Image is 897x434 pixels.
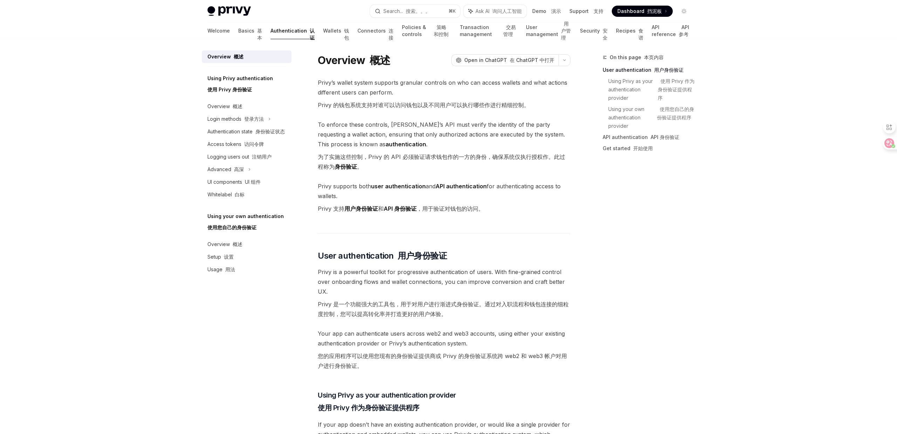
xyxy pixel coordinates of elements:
span: Privy is a powerful toolkit for progressive authentication of users. With fine-grained control ov... [318,267,570,322]
a: Setup 设置 [202,251,292,263]
font: 认证 [310,28,315,41]
span: Privy’s wallet system supports granular controls on who can access wallets and what actions diffe... [318,78,570,113]
font: 本页内容 [644,54,664,60]
a: Support 支持 [569,8,603,15]
a: Dashboard 挡泥板 [612,6,673,17]
font: 概述 [370,54,390,66]
a: Overview 概述 [202,100,292,113]
font: 挡泥板 [647,8,662,14]
a: Policies & controls 策略和控制 [402,22,451,39]
a: Access tokens 访问令牌 [202,138,292,150]
font: 概述 [234,54,244,59]
a: User authentication 用户身份验证 [603,64,695,76]
font: API 参考 [679,24,689,37]
font: 为了实施这些控制，Privy 的 API 必须验证请求钱包作的一方的身份，确保系统仅执行授权作。此过程称为 。 [318,153,565,170]
font: Privy 的钱包系统支持对谁可以访问钱包以及不同用户可以执行哪些作进行精细控制。 [318,101,529,108]
span: To enforce these controls, [PERSON_NAME]’s API must verify the identity of the party requesting a... [318,120,570,174]
font: 询问人工智能 [492,8,522,14]
button: Open in ChatGPT 在 ChatGPT 中打开 [451,54,559,66]
button: Search... 搜索。。。⌘K [370,5,460,17]
div: Advanced [207,165,244,174]
font: 使用您自己的身份验证 [207,224,256,230]
div: Login methods [207,115,264,123]
a: Basics 基本 [238,22,262,39]
a: API reference API 参考 [652,22,690,39]
font: UI 组件 [245,179,261,185]
font: 食谱 [638,28,643,41]
div: Setup [207,253,234,261]
strong: API authentication [436,183,487,190]
font: 用户管理 [561,21,571,41]
font: 身份验证状态 [255,128,285,134]
font: 用法 [225,266,235,272]
font: 在 ChatGPT 中打开 [510,57,554,63]
span: Open in ChatGPT [464,57,554,64]
font: 使用 Privy 身份验证 [207,86,252,92]
strong: 用户身份验证 [344,205,378,212]
font: 使用您自己的身份验证提供程序 [657,106,694,120]
font: 使用 Privy 作为身份验证提供程序 [658,78,694,101]
a: Welcome [207,22,230,39]
a: API authentication API 身份验证 [603,132,695,143]
span: User authentication [318,250,447,261]
div: Overview [207,52,244,61]
div: Authentication state [207,127,285,136]
span: Your app can authenticate users across web2 and web3 accounts, using either your existing authent... [318,329,570,373]
a: Wallets 钱包 [323,22,349,39]
a: Demo 演示 [532,8,561,15]
h5: Using your own authentication [207,212,284,234]
div: Logging users out [207,153,272,161]
span: Privy supports both and for authenticating access to wallets. [318,181,570,216]
font: 开始使用 [633,145,653,151]
div: Overview [207,102,242,111]
a: Authentication state 身份验证状态 [202,125,292,138]
font: 概述 [233,103,242,109]
font: 您的应用程序可以使用您现有的身份验证提供商或 Privy 的身份验证系统跨 web2 和 web3 帐户对用户进行身份验证。 [318,352,567,369]
span: Using Privy as your authentication provider [318,390,456,415]
strong: authentication [385,141,426,148]
strong: 身份验证 [335,163,357,170]
font: 搜索。。。 [406,8,430,14]
button: Ask AI 询问人工智能 [464,5,527,17]
span: Ask AI [475,8,522,15]
a: Using Privy as your authentication provider 使用 Privy 作为身份验证提供程序 [608,76,695,104]
div: Overview [207,240,242,248]
font: 演示 [551,8,561,14]
font: 概述 [233,241,242,247]
font: 使用 Privy 作为身份验证提供程序 [318,404,419,412]
div: Search... [383,7,430,15]
font: 设置 [224,254,234,260]
font: Privy 支持 和 ，用于验证对钱包的访问。 [318,205,484,212]
div: Usage [207,265,235,274]
div: Whitelabel [207,190,245,199]
a: Transaction management 交易管理 [460,22,518,39]
font: 用户身份验证 [398,251,447,261]
a: Security 安全 [580,22,608,39]
font: API 身份验证 [651,134,679,140]
a: Usage 用法 [202,263,292,276]
font: 交易管理 [503,24,516,37]
font: 钱包 [344,28,349,41]
a: Authentication 认证 [271,22,315,39]
font: Privy 是一个功能强大的工具包，用于对用户进行渐进式身份验证。通过对入职流程和钱包连接的细粒度控制，您可以提高转化率并打造更好的用户体验。 [318,301,569,317]
a: User management 用户管理 [526,22,572,39]
a: Using your own authentication provider 使用您自己的身份验证提供程序 [608,104,695,132]
font: 策略和控制 [434,24,448,37]
span: On this page [610,53,664,62]
button: Toggle dark mode [678,6,690,17]
a: Overview 概述 [202,50,292,63]
a: Whitelabel 白标 [202,188,292,201]
font: 用户身份验证 [654,67,684,73]
a: Connectors 连接 [357,22,393,39]
font: 高深 [234,166,244,172]
font: 安全 [603,28,608,41]
span: ⌘ K [448,8,456,14]
div: UI components [207,178,261,186]
span: Dashboard [617,8,662,15]
font: 访问令牌 [244,141,264,147]
a: Overview 概述 [202,238,292,251]
h5: Using Privy authentication [207,74,273,97]
div: Access tokens [207,140,264,148]
font: 白标 [235,191,245,197]
strong: API 身份验证 [384,205,417,212]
